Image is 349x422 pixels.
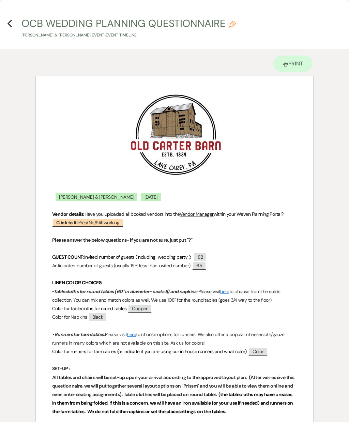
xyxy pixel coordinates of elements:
span: Copper [128,304,152,313]
span: Yes/No/Still working [52,218,123,227]
strong: LINEN COLOR CHOICES: [52,280,103,286]
span: within your Weven Planning Portal? [214,211,284,217]
span: Have you uploaded all booked vendors into the [85,211,180,217]
p: [PERSON_NAME] & [PERSON_NAME] Event • Event Timeline [21,32,236,39]
span: Color for tablecloths for round tables [52,305,127,312]
strong: All tables and chairs will be set-up upon your arrival according to the approved layout plan. (Af... [52,374,295,397]
strong: Vendor details: [52,211,85,217]
p: Color for Napkins [52,313,297,321]
a: Print [273,56,313,72]
button: OCB WEDDING PLANNING QUESTIONNAIRE[PERSON_NAME] & [PERSON_NAME] Event•Event Timeline [21,18,236,39]
p: Anticipated number of guests (usually 15% less than invited number): [52,261,297,270]
span: Color [248,347,267,356]
span: [PERSON_NAME] & [PERSON_NAME] [55,193,138,201]
strong: • [52,288,198,295]
strong: the tablecloths may have creases in them from being folded. If this is a concern, we will have an... [52,391,294,415]
p: Please visit to choose from the solids collection. You can mix and match colors as well. We use 1... [52,287,297,304]
b: Click to fill: [56,220,80,226]
strong: SET-UP : [52,365,70,372]
span: 65 [192,261,206,270]
em: • Runners for farmtables: [52,331,105,337]
a: Vendor Manager [180,211,213,217]
span: Color for runners for farmtables (or indicate if you are using our in house runners and what color) [52,348,247,355]
span: Invited number of guests (including wedding party ): [84,254,191,260]
span: [DATE] [140,193,162,201]
em: Tablecloths for round tables (60" in diameter- seats 8) and napkins: [54,288,197,295]
img: Old-Carter-Barn-Venue-Logo.jpeg [125,93,225,176]
span: 82 [194,253,207,261]
a: here [127,331,136,337]
strong: GUEST COUNT: [52,254,84,260]
strong: Please answer the below questions- if you are not sure, just put "?" [52,237,193,243]
span: Black [88,313,107,321]
a: here [220,288,229,295]
p: Please visit to choose options for runners. We also offer a popular cheesecloth/gauze runners in ... [52,330,297,347]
